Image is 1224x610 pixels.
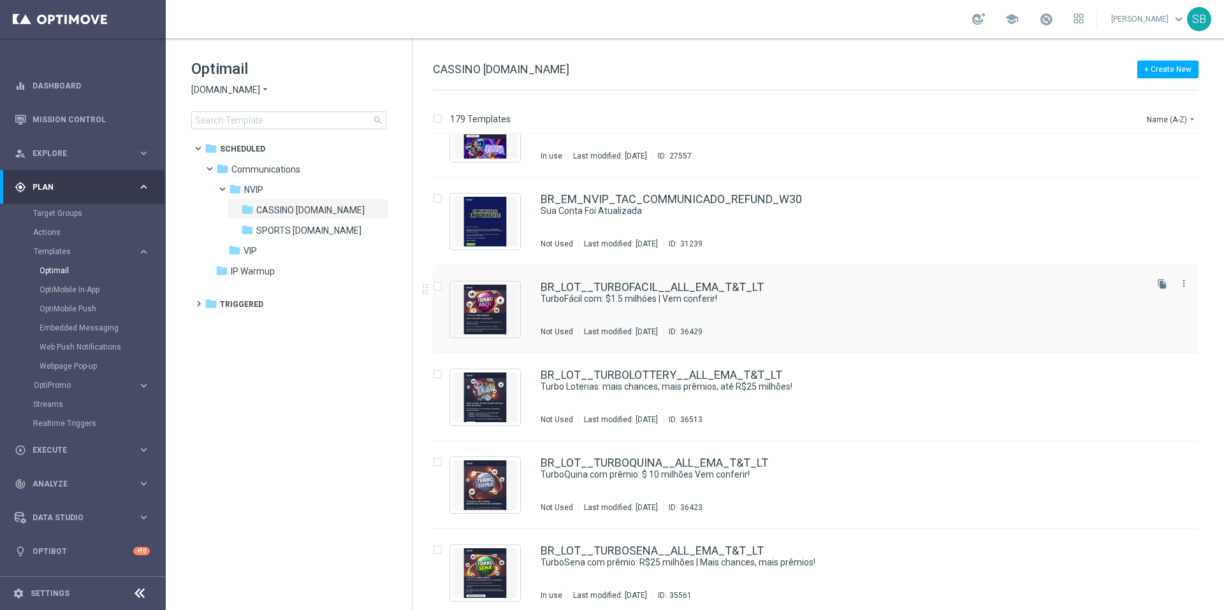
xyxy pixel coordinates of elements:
[453,197,517,246] img: 31239.jpeg
[33,514,138,521] span: Data Studio
[1187,114,1197,124] i: arrow_drop_down
[541,194,802,205] a: BR_EM_NVIP_TAC_COMMUNICADO_REFUND_W30
[229,183,242,195] i: folder
[541,281,764,293] a: BR_LOT__TURBOFACIL__ALL_EMA_T&T_LT
[13,588,24,599] i: settings
[40,285,133,295] a: OptiMobile In-App
[1172,12,1186,26] span: keyboard_arrow_down
[33,399,133,409] a: Streams
[241,203,254,216] i: folder
[14,513,150,523] button: Data Studio keyboard_arrow_right
[33,242,164,376] div: Templates
[1157,279,1167,289] i: file_copy
[15,148,26,159] i: person_search
[33,395,164,414] div: Streams
[138,147,150,159] i: keyboard_arrow_right
[541,151,562,161] div: In use
[231,164,300,175] span: Communications
[40,323,133,333] a: Embedded Messaging
[652,590,692,600] div: ID:
[191,59,386,79] h1: Optimail
[541,590,562,600] div: In use
[680,239,703,249] div: 31239
[138,444,150,456] i: keyboard_arrow_right
[138,181,150,193] i: keyboard_arrow_right
[34,248,125,255] span: Templates
[669,151,692,161] div: 27557
[15,181,26,193] i: gps_fixed
[33,534,133,568] a: Optibot
[541,457,768,469] a: BR_LOT__TURBOQUINA__ALL_EMA_T&T_LT
[1177,276,1190,291] button: more_vert
[33,480,138,488] span: Analyze
[453,548,517,598] img: 35561.jpeg
[33,227,133,238] a: Actions
[541,545,764,557] a: BR_LOT__TURBOSENA__ALL_EMA_T&T_LT
[33,376,164,395] div: OptiPromo
[579,415,663,425] div: Last modified: [DATE]
[420,353,1221,441] div: Press SPACE to select this row.
[453,285,517,334] img: 36429.jpeg
[579,327,663,337] div: Last modified: [DATE]
[40,318,164,337] div: Embedded Messaging
[205,297,217,310] i: folder
[14,479,150,489] button: track_changes Analyze keyboard_arrow_right
[138,478,150,490] i: keyboard_arrow_right
[33,204,164,223] div: Target Groups
[680,327,703,337] div: 36429
[40,342,133,352] a: Web Push Notifications
[40,266,133,276] a: Optimail
[373,115,383,125] span: search
[14,445,150,455] div: play_circle_outline Execute keyboard_arrow_right
[541,205,1144,217] div: Sua Conta Foi Atualizada
[541,557,1144,569] div: TurboSena com prêmio: R$25 milhões | Mais chances, mais prêmios!
[14,148,150,159] button: person_search Explore keyboard_arrow_right
[15,534,150,568] div: Optibot
[541,369,782,381] a: BR_LOT__TURBOLOTTERY__ALL_EMA_T&T_LT
[228,244,241,257] i: folder
[663,239,703,249] div: ID:
[420,178,1221,266] div: Press SPACE to select this row.
[541,502,573,513] div: Not Used
[541,293,1114,305] a: TurboFácil com: $1.5 milhóes | Vem conferir!
[14,115,150,125] button: Mission Control
[579,502,663,513] div: Last modified: [DATE]
[244,245,257,257] span: VIP
[256,204,365,216] span: CASSINO bet.br
[33,223,164,242] div: Actions
[541,469,1144,481] div: TurboQuina com prêmio: $ 10 milhões Vem conferir!
[34,248,138,255] div: Templates
[15,181,138,193] div: Plan
[541,381,1144,393] div: Turbo Loterias: mais chances, mais prêmios, até R$25 milhões!
[1005,12,1019,26] span: school
[138,246,150,258] i: keyboard_arrow_right
[420,266,1221,353] div: Press SPACE to select this row.
[205,142,217,155] i: folder
[138,379,150,392] i: keyboard_arrow_right
[420,441,1221,529] div: Press SPACE to select this row.
[256,225,361,236] span: SPORTS bet.br
[541,469,1114,481] a: TurboQuina com prêmio: $ 10 milhões Vem conferir!
[14,546,150,557] div: lightbulb Optibot +10
[215,264,228,277] i: folder
[260,84,270,96] i: arrow_drop_down
[680,502,703,513] div: 36423
[40,261,164,280] div: Optimail
[541,239,573,249] div: Not Used
[220,299,263,310] span: Triggered
[33,103,150,136] a: Mission Control
[34,381,138,389] div: OptiPromo
[33,380,150,390] button: OptiPromo keyboard_arrow_right
[15,444,138,456] div: Execute
[31,590,69,597] a: Settings
[40,361,133,371] a: Webpage Pop-up
[40,357,164,376] div: Webpage Pop-up
[241,223,254,236] i: folder
[244,184,263,195] span: NVIP
[663,502,703,513] div: ID:
[1187,7,1211,31] div: SB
